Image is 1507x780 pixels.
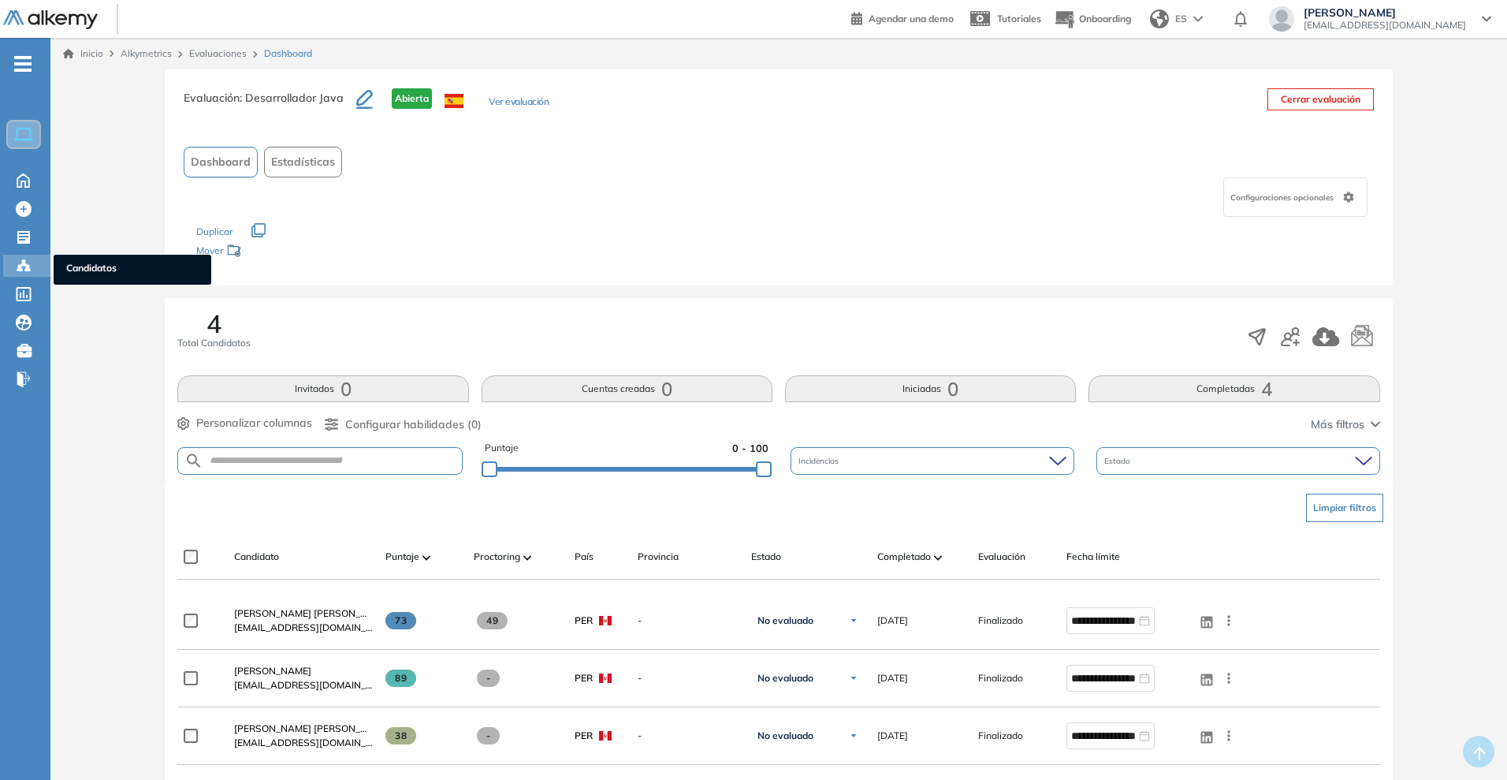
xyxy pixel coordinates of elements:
[325,416,482,433] button: Configurar habilidades (0)
[385,727,416,745] span: 38
[271,154,335,170] span: Estadísticas
[234,665,311,677] span: [PERSON_NAME]
[978,671,1023,685] span: Finalizado
[1054,2,1131,36] button: Onboarding
[14,62,32,65] i: -
[489,95,549,111] button: Ver evaluación
[477,670,500,687] span: -
[1193,16,1203,22] img: arrow
[240,91,344,105] span: : Desarrollador Java
[638,550,679,564] span: Provincia
[184,147,258,177] button: Dashboard
[1230,192,1337,203] span: Configuraciones opcionales
[385,612,416,629] span: 73
[1267,88,1374,110] button: Cerrar evaluación
[851,8,954,27] a: Agendar una demo
[1304,19,1466,32] span: [EMAIL_ADDRESS][DOMAIN_NAME]
[757,672,813,685] span: No evaluado
[1088,375,1379,402] button: Completadas4
[1306,494,1383,522] button: Limpiar filtros
[234,678,373,692] span: [EMAIL_ADDRESS][DOMAIN_NAME]
[575,729,593,743] span: PER
[1175,12,1187,26] span: ES
[66,261,199,278] span: Candidatos
[234,607,391,619] span: [PERSON_NAME] [PERSON_NAME]
[422,555,430,560] img: [missing "en.ARROW_ALT" translation]
[877,729,908,743] span: [DATE]
[1066,550,1120,564] span: Fecha límite
[234,606,373,621] a: [PERSON_NAME] [PERSON_NAME]
[264,47,312,61] span: Dashboard
[785,375,1076,402] button: Iniciadas0
[791,447,1074,475] div: Incidencias
[392,88,432,109] span: Abierta
[207,311,221,336] span: 4
[757,614,813,627] span: No evaluado
[234,550,279,564] span: Candidato
[477,727,500,745] span: -
[177,375,468,402] button: Invitados0
[599,674,612,683] img: PER
[877,614,908,628] span: [DATE]
[177,336,251,350] span: Total Candidatos
[121,47,172,59] span: Alkymetrics
[264,147,342,177] button: Estadísticas
[234,621,373,635] span: [EMAIL_ADDRESS][DOMAIN_NAME]
[638,614,739,628] span: -
[1223,177,1367,217] div: Configuraciones opcionales
[1150,9,1169,28] img: world
[849,731,858,741] img: Ícono de flecha
[477,612,508,629] span: 49
[234,664,373,678] a: [PERSON_NAME]
[234,722,391,734] span: [PERSON_NAME] [PERSON_NAME]
[234,736,373,750] span: [EMAIL_ADDRESS][DOMAIN_NAME]
[184,88,356,121] h3: Evaluación
[1311,416,1364,433] span: Más filtros
[997,13,1041,24] span: Tutoriales
[196,237,354,267] div: Mover
[849,674,858,683] img: Ícono de flecha
[869,13,954,24] span: Agendar una demo
[189,47,247,59] a: Evaluaciones
[63,47,103,61] a: Inicio
[177,415,312,431] button: Personalizar columnas
[3,10,98,30] img: Logo
[196,226,233,237] span: Duplicar
[599,616,612,625] img: PER
[1311,416,1380,433] button: Más filtros
[638,671,739,685] span: -
[385,550,419,564] span: Puntaje
[849,616,858,625] img: Ícono de flecha
[196,415,312,431] span: Personalizar columnas
[234,722,373,736] a: [PERSON_NAME] [PERSON_NAME]
[482,375,772,402] button: Cuentas creadas0
[798,455,842,467] span: Incidencias
[978,729,1023,743] span: Finalizado
[732,441,768,456] span: 0 - 100
[877,550,931,564] span: Completado
[638,729,739,743] span: -
[385,670,416,687] span: 89
[575,671,593,685] span: PER
[751,550,781,564] span: Estado
[1104,455,1133,467] span: Estado
[575,614,593,628] span: PER
[877,671,908,685] span: [DATE]
[934,555,942,560] img: [missing "en.ARROW_ALT" translation]
[445,94,463,108] img: ESP
[575,550,593,564] span: País
[485,441,519,456] span: Puntaje
[184,451,203,471] img: SEARCH_ALT
[1079,13,1131,24] span: Onboarding
[523,555,531,560] img: [missing "en.ARROW_ALT" translation]
[1096,447,1380,475] div: Estado
[757,730,813,742] span: No evaluado
[191,154,251,170] span: Dashboard
[599,731,612,741] img: PER
[1304,6,1466,19] span: [PERSON_NAME]
[345,416,482,433] span: Configurar habilidades (0)
[474,550,520,564] span: Proctoring
[978,550,1025,564] span: Evaluación
[978,614,1023,628] span: Finalizado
